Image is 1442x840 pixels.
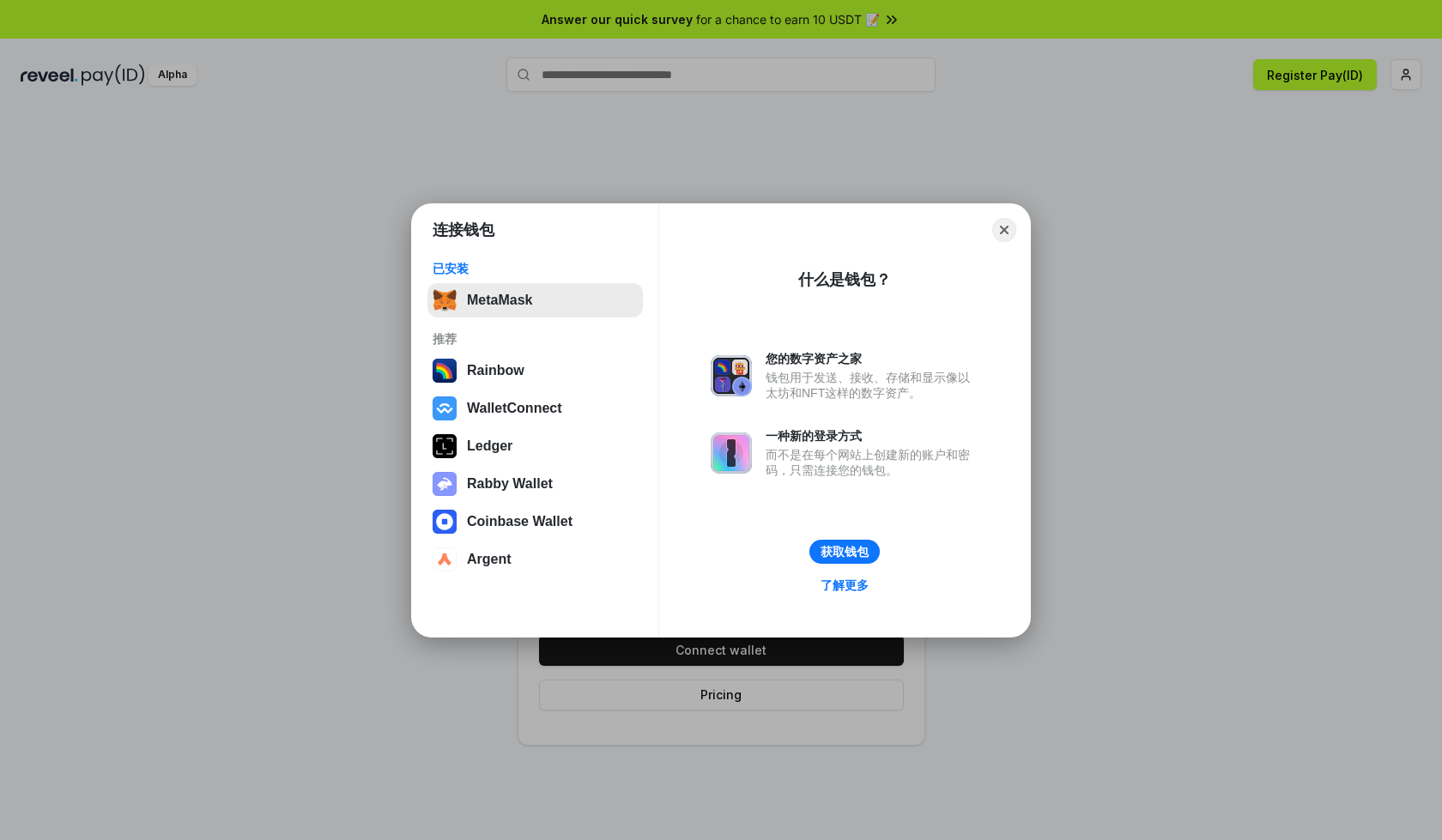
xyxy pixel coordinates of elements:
[427,505,643,539] button: Coinbase Wallet
[433,331,638,347] div: 推荐
[433,359,457,383] img: svg+xml,%3Csvg%20width%3D%22120%22%20height%3D%22120%22%20viewBox%3D%220%200%20120%20120%22%20fil...
[433,434,457,458] img: svg+xml,%3Csvg%20xmlns%3D%22http%3A%2F%2Fwww.w3.org%2F2000%2Fsvg%22%20width%3D%2228%22%20height%3...
[766,428,978,444] div: 一种新的登录方式
[433,288,457,312] img: svg+xml,%3Csvg%20fill%3D%22none%22%20height%3D%2233%22%20viewBox%3D%220%200%2035%2033%22%20width%...
[467,401,562,416] div: WalletConnect
[821,544,869,559] div: 获取钱包
[427,467,643,501] button: Rabby Wallet
[467,514,573,529] div: Coinbase Wallet
[433,472,457,496] img: svg+xml,%3Csvg%20xmlns%3D%22http%3A%2F%2Fwww.w3.org%2F2000%2Fsvg%22%20fill%3D%22none%22%20viewBox...
[433,261,638,276] div: 已安装
[809,540,880,564] button: 获取钱包
[766,447,978,478] div: 而不是在每个网站上创建新的账户和密码，只需连接您的钱包。
[766,370,978,401] div: 钱包用于发送、接收、存储和显示像以太坊和NFT这样的数字资产。
[467,476,553,492] div: Rabby Wallet
[467,363,524,378] div: Rainbow
[467,552,512,567] div: Argent
[810,574,879,596] a: 了解更多
[766,351,978,366] div: 您的数字资产之家
[427,391,643,426] button: WalletConnect
[433,547,457,571] img: svg+xml,%3Csvg%20width%3D%2228%22%20height%3D%2228%22%20viewBox%3D%220%200%2028%2028%22%20fill%3D...
[433,220,494,240] h1: 连接钱包
[433,396,457,420] img: svg+xml,%3Csvg%20width%3D%2228%22%20height%3D%2228%22%20viewBox%3D%220%200%2028%2028%22%20fill%3D...
[992,218,1016,242] button: Close
[467,293,532,308] div: MetaMask
[427,354,643,388] button: Rainbow
[427,283,643,317] button: MetaMask
[711,432,752,474] img: svg+xml,%3Csvg%20xmlns%3D%22http%3A%2F%2Fwww.w3.org%2F2000%2Fsvg%22%20fill%3D%22none%22%20viewBox...
[467,438,512,454] div: Ledger
[821,577,869,593] div: 了解更多
[798,269,891,290] div: 什么是钱包？
[433,510,457,534] img: svg+xml,%3Csvg%20width%3D%2228%22%20height%3D%2228%22%20viewBox%3D%220%200%2028%2028%22%20fill%3D...
[427,429,643,463] button: Ledger
[711,355,752,396] img: svg+xml,%3Csvg%20xmlns%3D%22http%3A%2F%2Fwww.w3.org%2F2000%2Fsvg%22%20fill%3D%22none%22%20viewBox...
[427,542,643,577] button: Argent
